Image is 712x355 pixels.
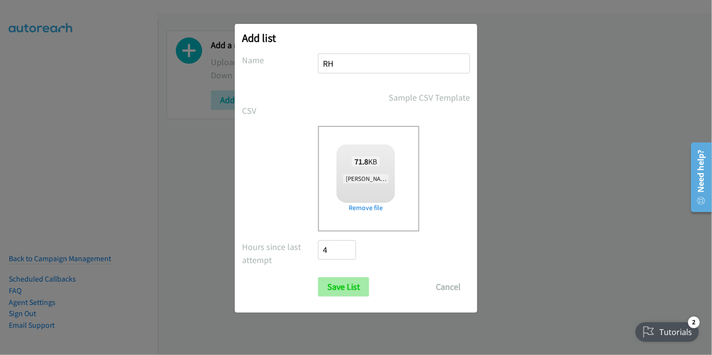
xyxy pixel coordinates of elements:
h2: Add list [242,31,470,45]
label: Name [242,53,318,67]
span: [PERSON_NAME] + Red Hat-JG - 8702 FY25Q3 - Operationalize AI - SG.csv [343,174,537,183]
a: Sample CSV Template [389,91,470,104]
a: Remove file [337,203,395,213]
input: Save List [318,277,369,297]
iframe: Checklist [630,313,705,348]
span: KB [352,157,380,166]
iframe: Resource Center [684,139,712,216]
label: Hours since last attempt [242,240,318,266]
strong: 71.8 [355,157,368,166]
label: CSV [242,104,318,117]
button: Cancel [427,277,470,297]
